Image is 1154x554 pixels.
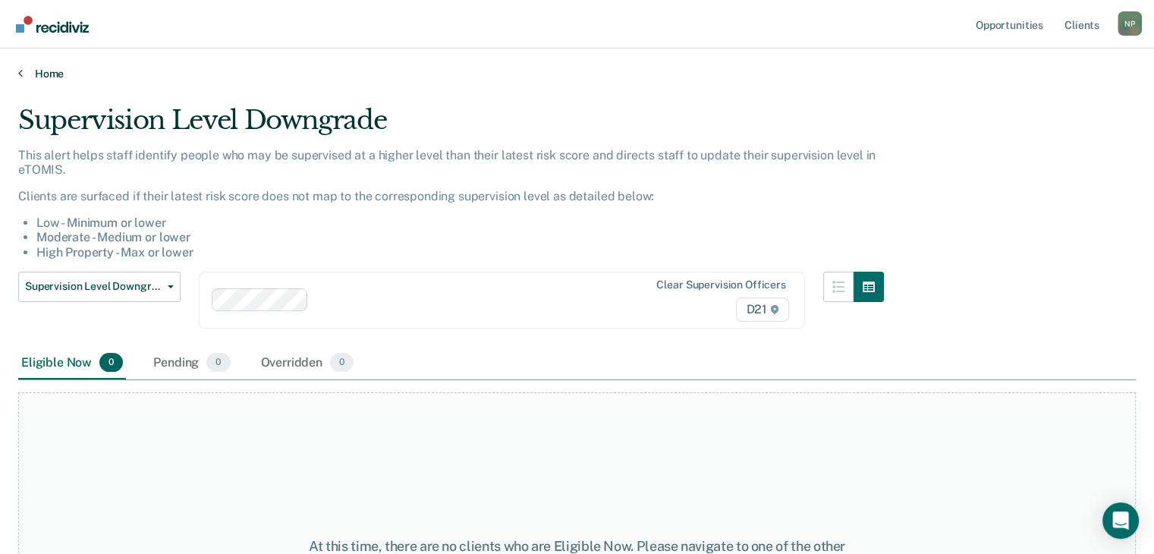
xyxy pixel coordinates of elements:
[25,280,162,293] span: Supervision Level Downgrade
[206,353,230,373] span: 0
[18,148,884,177] p: This alert helps staff identify people who may be supervised at a higher level than their latest ...
[18,189,884,203] p: Clients are surfaced if their latest risk score does not map to the corresponding supervision lev...
[656,279,785,291] div: Clear supervision officers
[258,347,357,380] div: Overridden0
[736,297,788,322] span: D21
[99,353,123,373] span: 0
[16,16,89,33] img: Recidiviz
[18,105,884,148] div: Supervision Level Downgrade
[18,272,181,302] button: Supervision Level Downgrade
[330,353,354,373] span: 0
[18,347,126,380] div: Eligible Now0
[150,347,233,380] div: Pending0
[1118,11,1142,36] button: Profile dropdown button
[1118,11,1142,36] div: N P
[36,216,884,230] li: Low - Minimum or lower
[1102,502,1139,539] div: Open Intercom Messenger
[18,67,1136,80] a: Home
[36,245,884,260] li: High Property - Max or lower
[36,230,884,244] li: Moderate - Medium or lower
